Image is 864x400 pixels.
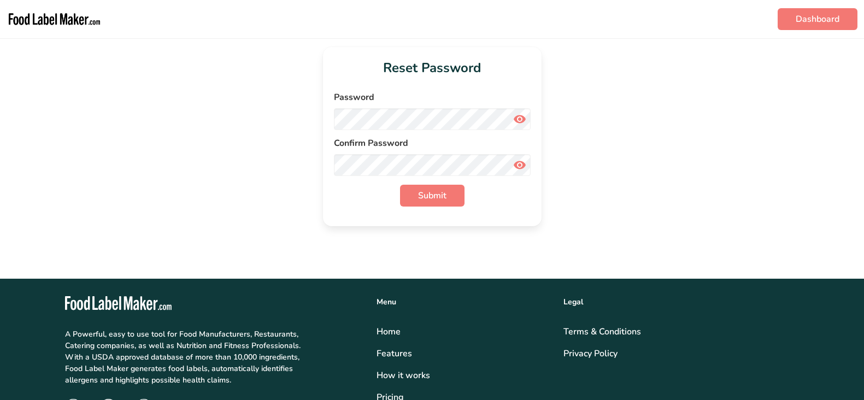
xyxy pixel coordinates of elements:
div: Menu [377,296,550,308]
button: Submit [400,185,465,207]
a: Terms & Conditions [563,325,800,338]
span: Submit [418,189,446,202]
img: Food Label Maker [7,4,102,34]
div: How it works [377,369,550,382]
p: A Powerful, easy to use tool for Food Manufacturers, Restaurants, Catering companies, as well as ... [65,328,304,386]
div: Legal [563,296,800,308]
label: Password [334,91,531,104]
h1: Reset Password [334,58,531,78]
a: Dashboard [778,8,857,30]
a: Features [377,347,550,360]
a: Home [377,325,550,338]
a: Privacy Policy [563,347,800,360]
label: Confirm Password [334,137,531,150]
